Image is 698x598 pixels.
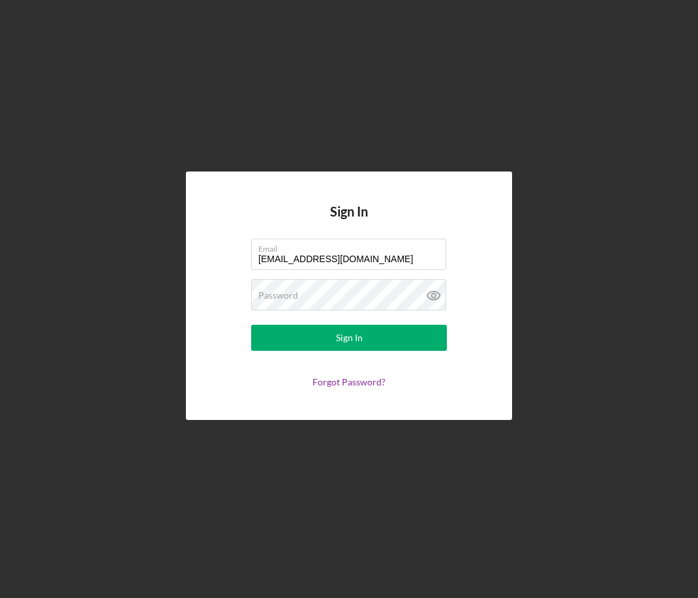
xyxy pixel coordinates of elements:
label: Password [258,290,298,301]
label: Email [258,239,446,254]
div: Sign In [336,325,363,351]
a: Forgot Password? [312,376,386,387]
h4: Sign In [330,204,368,239]
button: Sign In [251,325,447,351]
